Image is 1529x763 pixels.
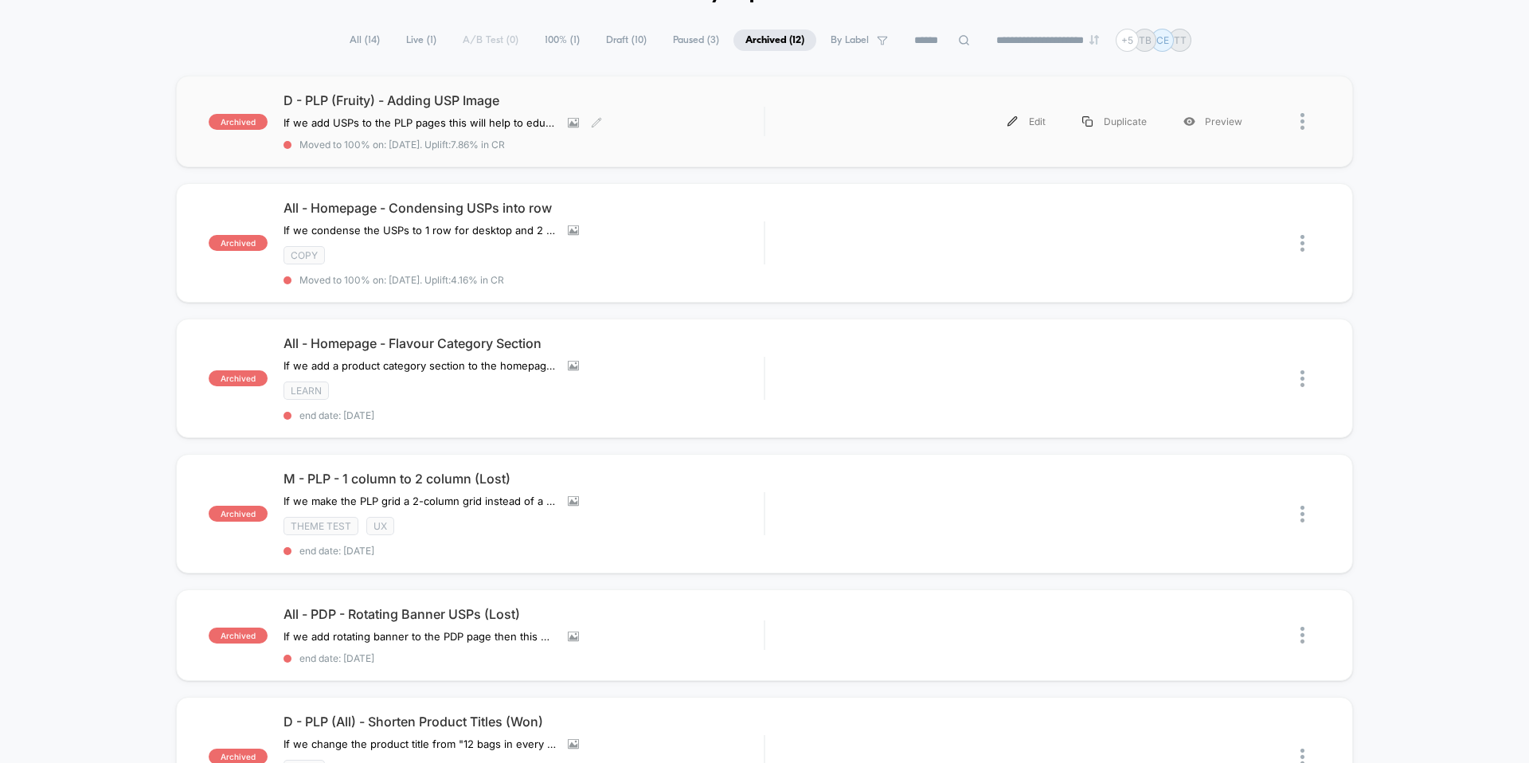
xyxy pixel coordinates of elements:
span: If we add a product category section to the homepage it will help pull through users to the colle... [284,359,556,372]
img: close [1300,506,1304,522]
span: Paused ( 3 ) [661,29,731,51]
img: close [1300,113,1304,130]
span: Learn [284,381,329,400]
span: By Label [831,34,869,46]
img: menu [1007,116,1018,127]
span: Archived ( 12 ) [733,29,816,51]
span: D - PLP (Fruity) - Adding USP Image [284,92,764,108]
span: If we condense the USPs to 1 row for desktop and 2 for mobile this will help condense the page de... [284,224,556,237]
p: TT [1174,34,1187,46]
span: 100% ( 1 ) [533,29,592,51]
span: archived [209,628,268,644]
p: TB [1139,34,1152,46]
span: If we add USPs to the PLP pages this will help to educate users who are landing on the collection... [284,116,556,129]
span: Moved to 100% on: [DATE] . Uplift: 4.16% in CR [299,274,504,286]
span: All ( 14 ) [338,29,392,51]
span: If we change the product title from "12 bags in every box" to "12 pack" this will be more suitabl... [284,738,556,750]
span: end date: [DATE] [284,545,764,557]
span: archived [209,235,268,251]
span: If we add rotating banner to the PDP page then this will help increase awareness of the USPs lead... [284,630,556,643]
img: menu [1082,116,1093,127]
span: Moved to 100% on: [DATE] . Uplift: 7.86% in CR [299,139,505,151]
div: Duplicate [1064,104,1165,139]
img: close [1300,235,1304,252]
span: end date: [DATE] [284,409,764,421]
span: All - PDP - Rotating Banner USPs (Lost) [284,606,764,622]
span: Live ( 1 ) [394,29,448,51]
div: + 5 [1116,29,1139,52]
span: M - PLP - 1 column to 2 column (Lost) [284,471,764,487]
span: end date: [DATE] [284,652,764,664]
span: All - Homepage - Condensing USPs into row [284,200,764,216]
span: D - PLP (All) - Shorten Product Titles (Won) [284,714,764,730]
span: archived [209,114,268,130]
span: All - Homepage - Flavour Category Section [284,335,764,351]
span: If we make the PLP grid a 2-column grid instead of a 1 then users will be able to find the produc... [284,495,556,507]
span: UX [366,517,394,535]
p: CE [1156,34,1169,46]
span: Copy [284,246,325,264]
div: Preview [1165,104,1261,139]
span: Theme Test [284,517,358,535]
img: close [1300,627,1304,644]
span: Draft ( 10 ) [594,29,659,51]
div: Edit [989,104,1064,139]
img: close [1300,370,1304,387]
span: archived [209,370,268,386]
img: end [1089,35,1099,45]
span: archived [209,506,268,522]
